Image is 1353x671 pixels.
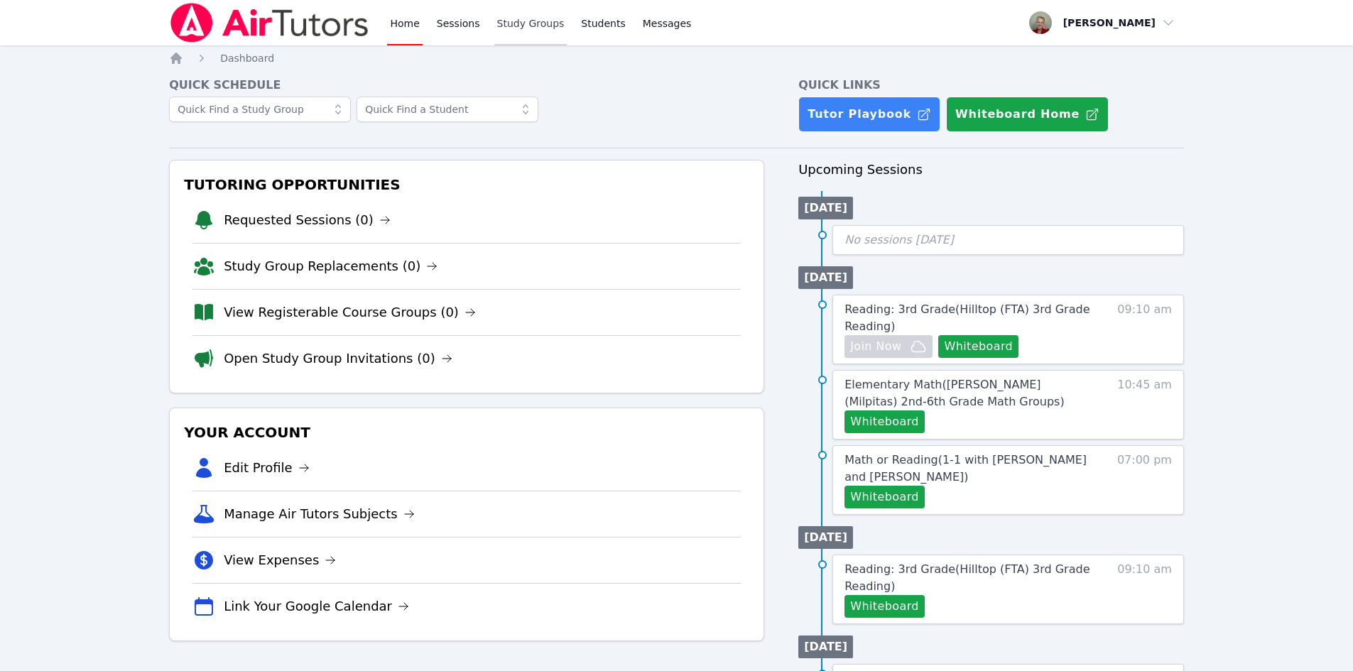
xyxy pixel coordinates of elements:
span: 10:45 am [1117,376,1172,433]
input: Quick Find a Student [357,97,538,122]
button: Join Now [844,335,933,358]
span: 09:10 am [1117,301,1172,358]
a: Reading: 3rd Grade(Hilltop (FTA) 3rd Grade Reading) [844,301,1090,335]
button: Whiteboard [938,335,1018,358]
span: Reading: 3rd Grade ( Hilltop (FTA) 3rd Grade Reading ) [844,302,1090,333]
span: Reading: 3rd Grade ( Hilltop (FTA) 3rd Grade Reading ) [844,562,1090,593]
h4: Quick Links [798,77,1184,94]
span: 09:10 am [1117,561,1172,618]
h3: Your Account [181,420,752,445]
a: Link Your Google Calendar [224,596,409,616]
a: View Registerable Course Groups (0) [224,302,476,322]
a: Study Group Replacements (0) [224,256,438,276]
span: Join Now [850,338,901,355]
a: Requested Sessions (0) [224,210,391,230]
a: Tutor Playbook [798,97,940,132]
h4: Quick Schedule [169,77,764,94]
h3: Tutoring Opportunities [181,172,752,197]
input: Quick Find a Study Group [169,97,351,122]
a: Dashboard [220,51,274,65]
span: No sessions [DATE] [844,233,954,246]
a: View Expenses [224,550,336,570]
button: Whiteboard [844,410,925,433]
button: Whiteboard [844,486,925,508]
button: Whiteboard Home [946,97,1109,132]
li: [DATE] [798,526,853,549]
button: Whiteboard [844,595,925,618]
span: Elementary Math ( [PERSON_NAME] (Milpitas) 2nd-6th Grade Math Groups ) [844,378,1064,408]
a: Math or Reading(1-1 with [PERSON_NAME] and [PERSON_NAME]) [844,452,1090,486]
a: Reading: 3rd Grade(Hilltop (FTA) 3rd Grade Reading) [844,561,1090,595]
span: 07:00 pm [1117,452,1172,508]
h3: Upcoming Sessions [798,160,1184,180]
li: [DATE] [798,266,853,289]
li: [DATE] [798,197,853,219]
a: Elementary Math([PERSON_NAME] (Milpitas) 2nd-6th Grade Math Groups) [844,376,1090,410]
a: Edit Profile [224,458,310,478]
a: Open Study Group Invitations (0) [224,349,452,369]
li: [DATE] [798,635,853,658]
a: Manage Air Tutors Subjects [224,504,415,524]
span: Math or Reading ( 1-1 with [PERSON_NAME] and [PERSON_NAME] ) [844,453,1087,484]
img: Air Tutors [169,3,370,43]
nav: Breadcrumb [169,51,1184,65]
span: Dashboard [220,53,274,64]
span: Messages [643,16,692,31]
